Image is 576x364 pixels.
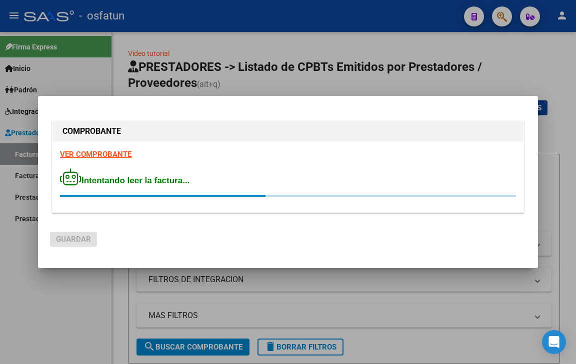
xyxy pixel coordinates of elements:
span: Guardar [56,235,91,244]
span: Intentando leer la factura... [60,176,189,185]
button: Guardar [50,232,97,247]
a: VER COMPROBANTE [60,150,131,159]
strong: COMPROBANTE [62,126,121,136]
div: Open Intercom Messenger [542,330,566,354]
